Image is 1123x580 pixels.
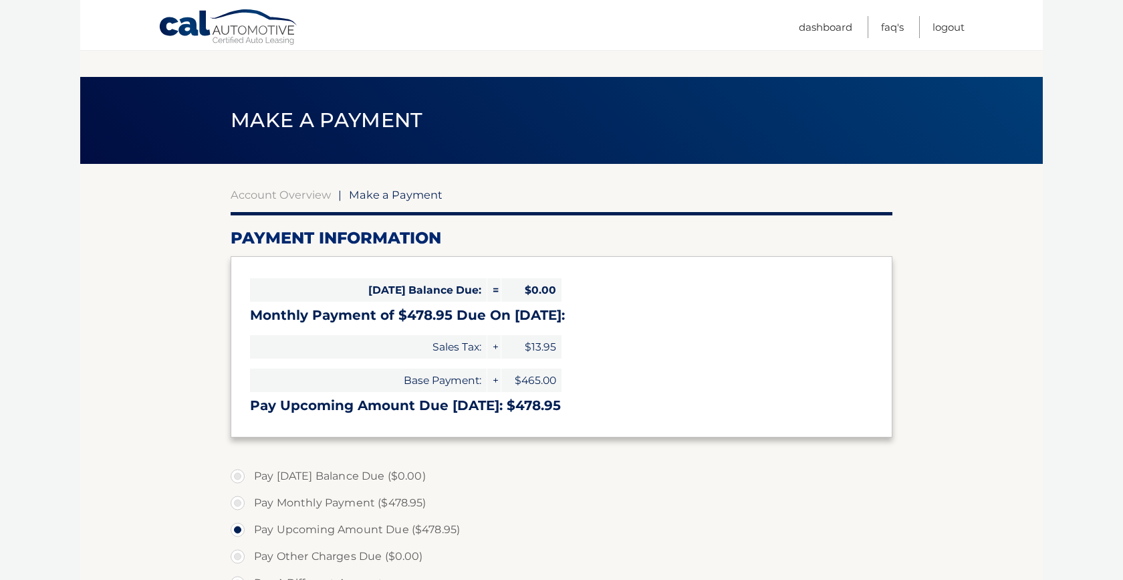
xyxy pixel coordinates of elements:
[501,335,561,359] span: $13.95
[231,188,331,201] a: Account Overview
[501,278,561,302] span: $0.00
[799,16,852,38] a: Dashboard
[231,463,892,490] label: Pay [DATE] Balance Due ($0.00)
[487,369,501,392] span: +
[231,516,892,543] label: Pay Upcoming Amount Due ($478.95)
[231,108,422,132] span: Make a Payment
[487,278,501,302] span: =
[158,9,299,47] a: Cal Automotive
[932,16,965,38] a: Logout
[349,188,443,201] span: Make a Payment
[250,369,487,392] span: Base Payment:
[250,335,487,359] span: Sales Tax:
[250,397,873,414] h3: Pay Upcoming Amount Due [DATE]: $478.95
[250,307,873,324] h3: Monthly Payment of $478.95 Due On [DATE]:
[231,490,892,516] label: Pay Monthly Payment ($478.95)
[501,369,561,392] span: $465.00
[487,335,501,359] span: +
[250,278,487,302] span: [DATE] Balance Due:
[231,543,892,570] label: Pay Other Charges Due ($0.00)
[338,188,342,201] span: |
[881,16,904,38] a: FAQ's
[231,228,892,248] h2: Payment Information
